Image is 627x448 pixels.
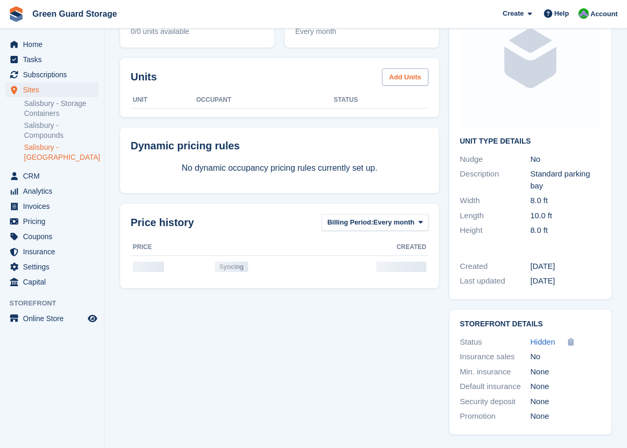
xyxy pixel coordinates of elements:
[5,199,99,214] a: menu
[295,26,428,37] span: Every month
[530,337,555,346] span: Hidden
[5,184,99,198] a: menu
[503,8,524,19] span: Create
[131,92,196,109] th: Unit
[460,410,530,422] div: Promotion
[23,184,86,198] span: Analytics
[460,275,530,287] div: Last updated
[530,154,601,166] div: No
[131,69,157,85] h2: Units
[530,275,601,287] div: [DATE]
[5,260,99,274] a: menu
[23,244,86,259] span: Insurance
[131,162,428,174] p: No dynamic occupancy pricing rules currently set up.
[374,217,415,228] span: Every month
[327,217,373,228] span: Billing Period:
[23,199,86,214] span: Invoices
[5,311,99,326] a: menu
[460,225,530,237] div: Height
[460,137,601,146] h2: Unit Type details
[131,215,194,230] span: Price history
[86,312,99,325] a: Preview store
[23,229,86,244] span: Coupons
[196,92,334,109] th: Occupant
[23,52,86,67] span: Tasks
[334,92,428,109] th: Status
[5,275,99,289] a: menu
[23,214,86,229] span: Pricing
[460,195,530,207] div: Width
[530,261,601,273] div: [DATE]
[131,138,428,154] div: Dynamic pricing rules
[460,351,530,363] div: Insurance sales
[24,99,99,119] a: Salisbury - Storage Containers
[578,8,589,19] img: Jonathan Bailey
[530,366,601,378] div: None
[321,214,428,231] button: Billing Period: Every month
[460,154,530,166] div: Nudge
[28,5,121,22] a: Green Guard Storage
[530,168,601,192] div: Standard parking bay
[5,67,99,82] a: menu
[131,239,213,256] th: Price
[460,381,530,393] div: Default insurance
[530,225,601,237] div: 8.0 ft
[460,366,530,378] div: Min. insurance
[5,37,99,52] a: menu
[460,210,530,222] div: Length
[554,8,569,19] span: Help
[5,244,99,259] a: menu
[590,9,618,19] span: Account
[5,214,99,229] a: menu
[397,242,426,252] span: Created
[530,336,555,348] a: Hidden
[5,52,99,67] a: menu
[23,169,86,183] span: CRM
[530,410,601,422] div: None
[530,351,601,363] div: No
[131,26,264,37] span: 0/0 units available
[23,67,86,82] span: Subscriptions
[5,169,99,183] a: menu
[530,381,601,393] div: None
[23,37,86,52] span: Home
[23,311,86,326] span: Online Store
[460,396,530,408] div: Security deposit
[382,68,428,86] a: Add Units
[23,275,86,289] span: Capital
[23,82,86,97] span: Sites
[530,195,601,207] div: 8.0 ft
[5,229,99,244] a: menu
[460,261,530,273] div: Created
[23,260,86,274] span: Settings
[8,6,24,22] img: stora-icon-8386f47178a22dfd0bd8f6a31ec36ba5ce8667c1dd55bd0f319d3a0aa187defe.svg
[5,82,99,97] a: menu
[24,121,99,140] a: Salisbury - Compounds
[460,336,530,348] div: Status
[530,210,601,222] div: 10.0 ft
[460,168,530,192] div: Description
[460,320,601,328] h2: Storefront Details
[530,396,601,408] div: None
[9,298,104,309] span: Storefront
[24,143,99,162] a: Salisbury - [GEOGRAPHIC_DATA]
[215,262,249,272] div: Syncing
